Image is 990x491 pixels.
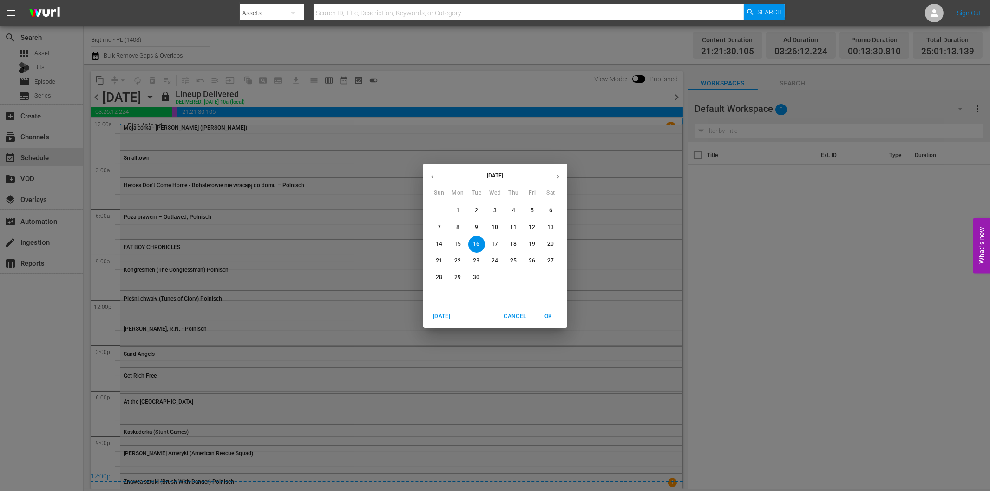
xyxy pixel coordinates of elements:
[529,240,535,248] p: 19
[534,309,564,324] button: OK
[456,207,459,215] p: 1
[493,207,497,215] p: 3
[431,312,453,321] span: [DATE]
[547,240,554,248] p: 20
[487,219,504,236] button: 10
[454,257,461,265] p: 22
[543,219,559,236] button: 13
[438,223,441,231] p: 7
[436,240,442,248] p: 14
[524,236,541,253] button: 19
[510,223,517,231] p: 11
[487,236,504,253] button: 17
[468,269,485,286] button: 30
[473,274,479,282] p: 30
[524,253,541,269] button: 26
[973,218,990,273] button: Open Feedback Widget
[22,2,67,24] img: ans4CAIJ8jUAAAAAAAAAAAAAAAAAAAAAAAAgQb4GAAAAAAAAAAAAAAAAAAAAAAAAJMjXAAAAAAAAAAAAAAAAAAAAAAAAgAT5G...
[492,223,498,231] p: 10
[456,223,459,231] p: 8
[475,207,478,215] p: 2
[757,4,782,20] span: Search
[538,312,560,321] span: OK
[450,236,466,253] button: 15
[436,274,442,282] p: 28
[450,219,466,236] button: 8
[454,240,461,248] p: 15
[473,240,479,248] p: 16
[510,257,517,265] p: 25
[487,203,504,219] button: 3
[543,253,559,269] button: 27
[427,309,457,324] button: [DATE]
[487,189,504,198] span: Wed
[468,253,485,269] button: 23
[6,7,17,19] span: menu
[468,203,485,219] button: 2
[529,257,535,265] p: 26
[524,189,541,198] span: Fri
[468,189,485,198] span: Tue
[524,203,541,219] button: 5
[487,253,504,269] button: 24
[431,236,448,253] button: 14
[505,253,522,269] button: 25
[475,223,478,231] p: 9
[431,219,448,236] button: 7
[492,257,498,265] p: 24
[531,207,534,215] p: 5
[524,219,541,236] button: 12
[431,253,448,269] button: 21
[510,240,517,248] p: 18
[512,207,515,215] p: 4
[547,257,554,265] p: 27
[505,219,522,236] button: 11
[468,236,485,253] button: 16
[505,203,522,219] button: 4
[500,309,530,324] button: Cancel
[450,203,466,219] button: 1
[492,240,498,248] p: 17
[543,189,559,198] span: Sat
[431,269,448,286] button: 28
[547,223,554,231] p: 13
[436,257,442,265] p: 21
[549,207,552,215] p: 6
[450,269,466,286] button: 29
[454,274,461,282] p: 29
[543,236,559,253] button: 20
[441,171,549,180] p: [DATE]
[529,223,535,231] p: 12
[473,257,479,265] p: 23
[450,253,466,269] button: 22
[468,219,485,236] button: 9
[504,312,526,321] span: Cancel
[957,9,981,17] a: Sign Out
[505,236,522,253] button: 18
[543,203,559,219] button: 6
[450,189,466,198] span: Mon
[431,189,448,198] span: Sun
[505,189,522,198] span: Thu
